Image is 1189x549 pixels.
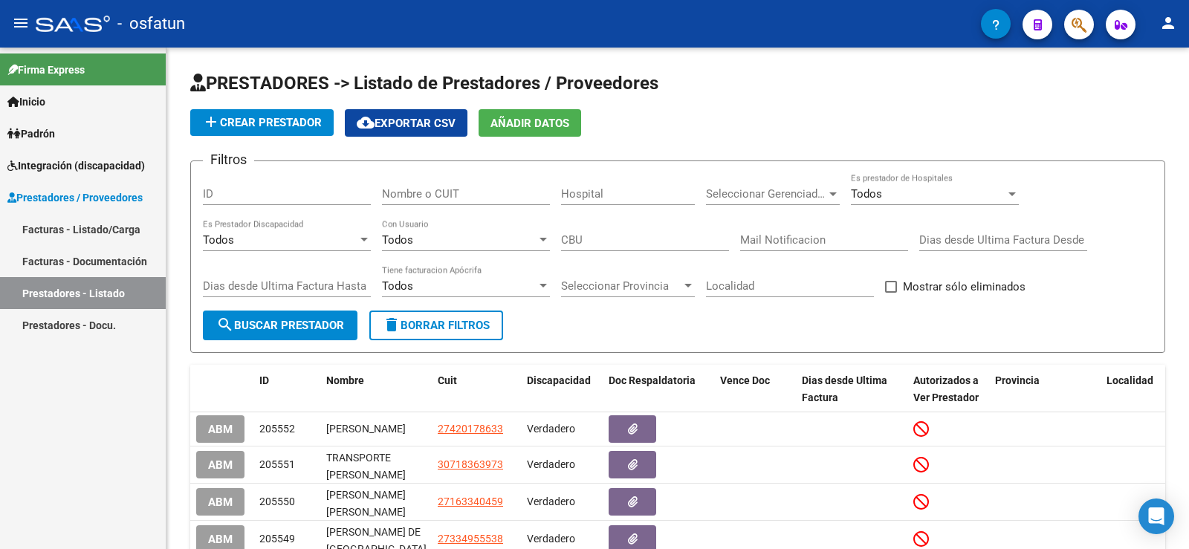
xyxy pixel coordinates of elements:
[369,311,503,340] button: Borrar Filtros
[259,496,295,507] span: 205550
[208,458,233,472] span: ABM
[208,533,233,546] span: ABM
[490,117,569,130] span: Añadir Datos
[7,126,55,142] span: Padrón
[190,73,658,94] span: PRESTADORES -> Listado de Prestadores / Proveedores
[259,458,295,470] span: 205551
[202,116,322,129] span: Crear Prestador
[259,374,269,386] span: ID
[196,488,244,516] button: ABM
[706,187,826,201] span: Seleccionar Gerenciador
[117,7,185,40] span: - osfatun
[438,374,457,386] span: Cuit
[438,496,503,507] span: 27163340459
[357,114,375,131] mat-icon: cloud_download
[259,533,295,545] span: 205549
[203,311,357,340] button: Buscar Prestador
[7,62,85,78] span: Firma Express
[913,374,979,403] span: Autorizados a Ver Prestador
[851,187,882,201] span: Todos
[438,423,503,435] span: 27420178633
[720,374,770,386] span: Vence Doc
[714,365,796,414] datatable-header-cell: Vence Doc
[216,319,344,332] span: Buscar Prestador
[190,109,334,136] button: Crear Prestador
[383,319,490,332] span: Borrar Filtros
[438,533,503,545] span: 27334955538
[326,374,364,386] span: Nombre
[203,233,234,247] span: Todos
[1159,14,1177,32] mat-icon: person
[326,449,426,481] div: TRANSPORTE [PERSON_NAME] (T.L.) S. A. S.
[802,374,887,403] span: Dias desde Ultima Factura
[202,113,220,131] mat-icon: add
[7,94,45,110] span: Inicio
[382,233,413,247] span: Todos
[203,149,254,170] h3: Filtros
[208,496,233,509] span: ABM
[345,109,467,137] button: Exportar CSV
[1107,374,1153,386] span: Localidad
[609,374,696,386] span: Doc Respaldatoria
[259,423,295,435] span: 205552
[527,496,575,507] span: Verdadero
[907,365,989,414] datatable-header-cell: Autorizados a Ver Prestador
[432,365,521,414] datatable-header-cell: Cuit
[527,374,591,386] span: Discapacidad
[7,189,143,206] span: Prestadores / Proveedores
[208,423,233,436] span: ABM
[320,365,432,414] datatable-header-cell: Nombre
[903,278,1026,296] span: Mostrar sólo eliminados
[196,451,244,478] button: ABM
[382,279,413,293] span: Todos
[527,423,575,435] span: Verdadero
[357,117,456,130] span: Exportar CSV
[527,533,575,545] span: Verdadero
[12,14,30,32] mat-icon: menu
[438,458,503,470] span: 30718363973
[1138,498,1174,534] div: Open Intercom Messenger
[196,415,244,443] button: ABM
[7,157,145,174] span: Integración (discapacidad)
[527,458,575,470] span: Verdadero
[326,420,426,438] div: [PERSON_NAME]
[989,365,1101,414] datatable-header-cell: Provincia
[383,316,401,334] mat-icon: delete
[995,374,1040,386] span: Provincia
[603,365,714,414] datatable-header-cell: Doc Respaldatoria
[253,365,320,414] datatable-header-cell: ID
[216,316,234,334] mat-icon: search
[796,365,907,414] datatable-header-cell: Dias desde Ultima Factura
[561,279,681,293] span: Seleccionar Provincia
[521,365,603,414] datatable-header-cell: Discapacidad
[479,109,581,137] button: Añadir Datos
[326,487,426,518] div: [PERSON_NAME] [PERSON_NAME]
